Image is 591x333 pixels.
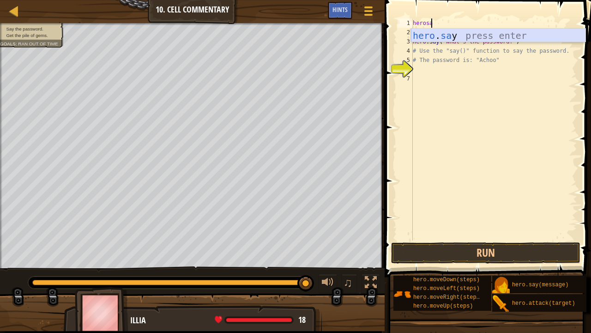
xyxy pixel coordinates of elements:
[342,274,357,293] button: ♫
[6,26,43,31] span: Say the password.
[362,274,380,293] button: Toggle fullscreen
[319,274,337,293] button: Adjust volume
[492,295,510,313] img: portrait.png
[512,300,575,307] span: hero.attack(target)
[413,303,473,309] span: hero.moveUp(steps)
[393,285,411,303] img: portrait.png
[398,65,413,74] div: 6
[18,41,58,46] span: Ran out of time
[413,285,480,292] span: hero.moveLeft(steps)
[492,277,510,294] img: portrait.png
[398,55,413,65] div: 5
[512,282,568,288] span: hero.say(message)
[398,18,413,28] div: 1
[344,276,353,290] span: ♫
[398,37,413,46] div: 3
[413,277,480,283] span: hero.moveDown(steps)
[215,316,306,324] div: health: 18 / 18
[398,28,413,37] div: 2
[391,242,580,264] button: Run
[6,33,48,38] span: Get the pile of gems.
[130,314,313,327] div: Illia
[413,294,483,301] span: hero.moveRight(steps)
[332,5,348,14] span: Hints
[298,314,306,326] span: 18
[16,41,18,46] span: :
[398,46,413,55] div: 4
[357,2,380,24] button: Show game menu
[398,74,413,83] div: 7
